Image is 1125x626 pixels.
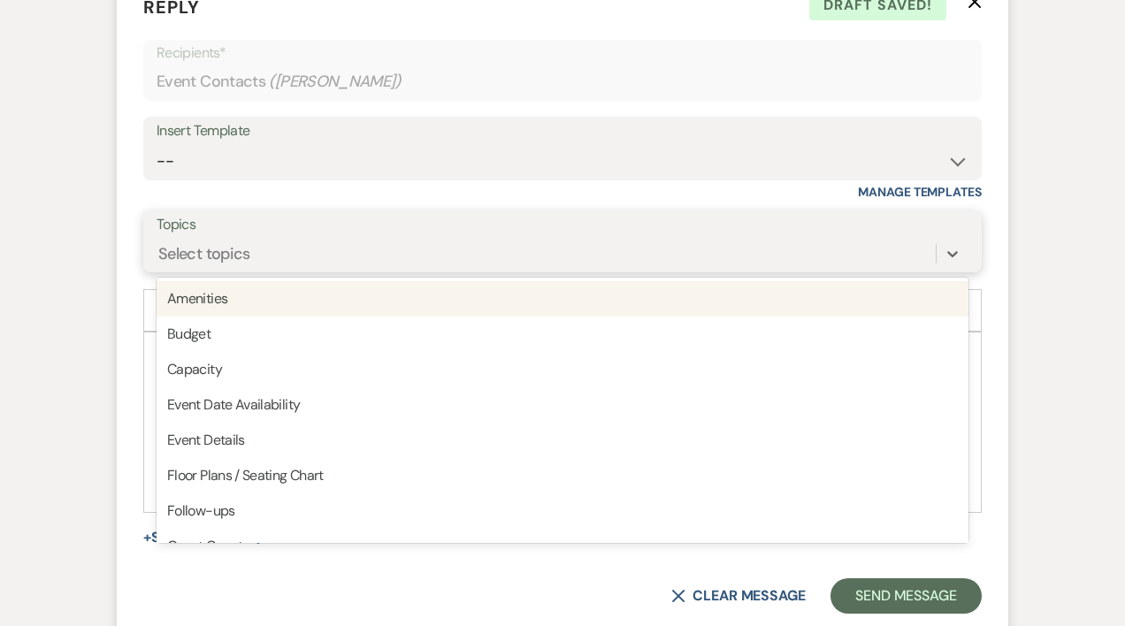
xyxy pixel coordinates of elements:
[143,531,151,545] span: +
[830,578,982,614] button: Send Message
[157,529,968,564] div: Guest Count
[157,493,968,529] div: Follow-ups
[157,42,968,65] p: Recipients*
[325,531,399,545] button: Create
[157,212,968,238] label: Topics
[226,531,233,545] span: +
[269,70,402,94] span: ( [PERSON_NAME] )
[325,531,333,545] span: +
[157,65,968,99] div: Event Contacts
[226,531,310,545] button: Request
[157,281,968,317] div: Amenities
[157,423,968,458] div: Event Details
[158,242,250,266] div: Select topics
[157,387,968,423] div: Event Date Availability
[143,531,210,545] button: Share
[157,317,968,352] div: Budget
[858,184,982,200] a: Manage Templates
[157,352,968,387] div: Capacity
[157,118,968,144] div: Insert Template
[157,458,968,493] div: Floor Plans / Seating Chart
[671,589,806,603] button: Clear message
